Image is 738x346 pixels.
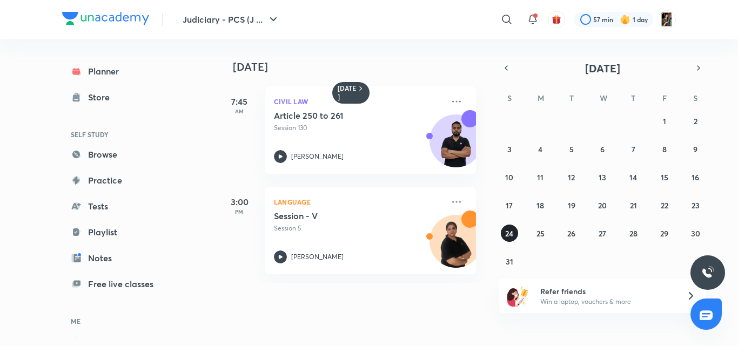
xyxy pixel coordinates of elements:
button: August 23, 2025 [687,196,704,214]
h6: SELF STUDY [62,125,187,144]
abbr: August 18, 2025 [536,200,544,211]
button: August 31, 2025 [501,253,518,270]
abbr: August 9, 2025 [693,144,697,154]
abbr: August 2, 2025 [694,116,697,126]
h5: 7:45 [218,95,261,108]
abbr: August 1, 2025 [663,116,666,126]
abbr: August 16, 2025 [692,172,699,182]
p: Session 130 [274,123,444,133]
a: Notes [62,247,187,269]
button: August 1, 2025 [656,112,673,130]
button: August 15, 2025 [656,168,673,186]
p: [PERSON_NAME] [291,252,344,262]
abbr: August 28, 2025 [629,228,638,239]
abbr: Friday [662,93,667,103]
abbr: Saturday [693,93,697,103]
abbr: August 8, 2025 [662,144,667,154]
p: PM [218,208,261,215]
button: August 11, 2025 [532,168,549,186]
img: referral [507,285,529,307]
button: August 19, 2025 [563,196,580,214]
abbr: August 7, 2025 [632,144,635,154]
button: August 8, 2025 [656,140,673,158]
abbr: August 26, 2025 [567,228,575,239]
abbr: August 29, 2025 [660,228,668,239]
abbr: Sunday [507,93,512,103]
h6: Refer friends [540,286,673,297]
button: August 6, 2025 [594,140,611,158]
button: avatar [548,11,565,28]
button: August 7, 2025 [625,140,642,158]
img: ttu [701,266,714,279]
button: August 21, 2025 [625,196,642,214]
abbr: August 27, 2025 [599,228,606,239]
h6: ME [62,312,187,330]
button: August 18, 2025 [532,196,549,214]
a: Practice [62,169,187,191]
abbr: August 19, 2025 [568,200,575,211]
button: August 14, 2025 [625,168,642,186]
img: avatar [552,15,561,24]
button: August 20, 2025 [594,196,611,214]
a: Planner [62,60,187,82]
h5: 3:00 [218,195,261,208]
abbr: August 15, 2025 [661,172,668,182]
img: Avatar [430,120,482,172]
abbr: August 11, 2025 [537,172,544,182]
h5: Article 250 to 261 [274,110,408,121]
button: [DATE] [514,60,691,76]
abbr: Thursday [631,93,635,103]
a: Company Logo [62,12,149,28]
img: Mahima Saini [658,10,676,29]
abbr: Monday [538,93,544,103]
a: Browse [62,144,187,165]
button: August 22, 2025 [656,196,673,214]
img: Avatar [430,221,482,273]
abbr: August 25, 2025 [536,228,545,239]
abbr: Wednesday [600,93,607,103]
p: Win a laptop, vouchers & more [540,297,673,307]
h6: [DATE] [338,84,357,101]
abbr: Tuesday [569,93,574,103]
button: August 30, 2025 [687,225,704,242]
a: Tests [62,195,187,217]
button: August 3, 2025 [501,140,518,158]
div: Store [88,91,116,104]
button: August 28, 2025 [625,225,642,242]
p: Session 5 [274,223,444,233]
button: August 17, 2025 [501,196,518,214]
abbr: August 6, 2025 [600,144,605,154]
abbr: August 5, 2025 [569,144,574,154]
button: August 24, 2025 [501,225,518,242]
abbr: August 3, 2025 [507,144,512,154]
abbr: August 30, 2025 [691,228,700,239]
abbr: August 12, 2025 [568,172,575,182]
abbr: August 13, 2025 [599,172,606,182]
abbr: August 24, 2025 [505,228,513,239]
img: streak [620,14,630,25]
button: August 10, 2025 [501,168,518,186]
a: Playlist [62,221,187,243]
abbr: August 20, 2025 [598,200,607,211]
button: August 5, 2025 [563,140,580,158]
button: August 16, 2025 [687,168,704,186]
abbr: August 17, 2025 [506,200,513,211]
abbr: August 14, 2025 [629,172,637,182]
button: August 29, 2025 [656,225,673,242]
button: August 13, 2025 [594,168,611,186]
button: Judiciary - PCS (J ... [176,9,286,30]
h5: Session - V [274,211,408,221]
abbr: August 22, 2025 [661,200,668,211]
button: August 12, 2025 [563,168,580,186]
button: August 9, 2025 [687,140,704,158]
span: [DATE] [585,61,620,76]
button: August 26, 2025 [563,225,580,242]
a: Free live classes [62,273,187,295]
p: [PERSON_NAME] [291,152,344,161]
img: Company Logo [62,12,149,25]
button: August 27, 2025 [594,225,611,242]
button: August 25, 2025 [532,225,549,242]
h4: [DATE] [233,60,487,73]
abbr: August 4, 2025 [538,144,542,154]
button: August 2, 2025 [687,112,704,130]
